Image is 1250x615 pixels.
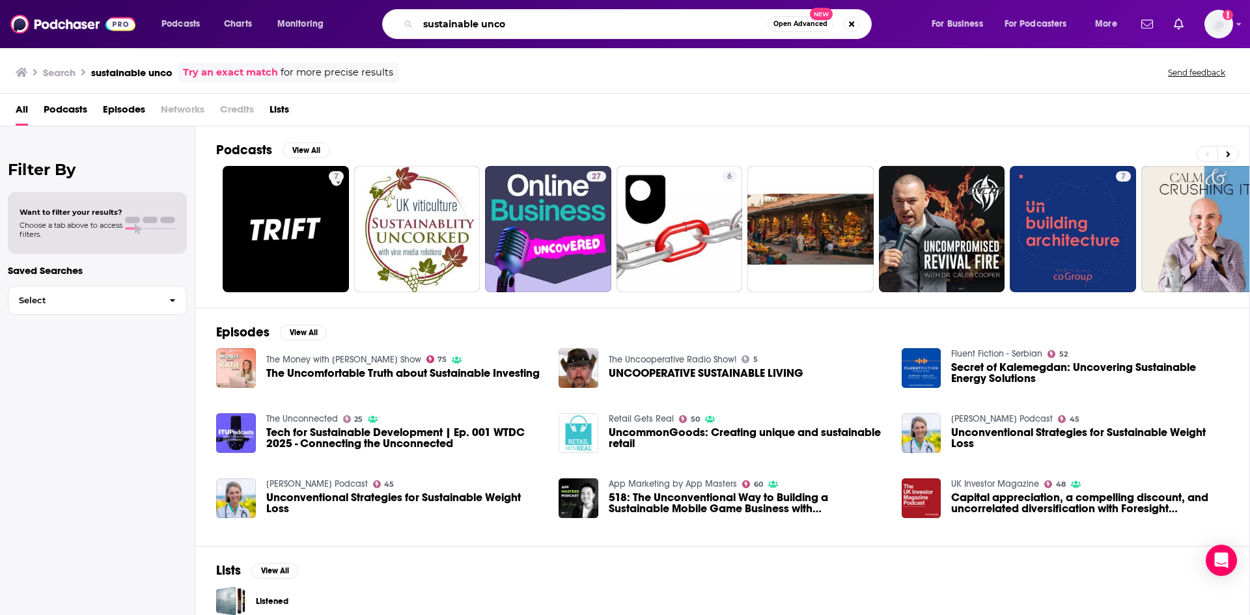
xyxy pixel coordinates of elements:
[951,427,1229,449] span: Unconventional Strategies for Sustainable Weight Loss
[1086,14,1133,34] button: open menu
[418,14,768,34] input: Search podcasts, credits, & more...
[16,99,28,126] span: All
[1204,10,1233,38] span: Logged in as headlandconsultancy
[951,362,1229,384] span: Secret of Kalemegdan: Uncovering Sustainable Energy Solutions
[559,413,598,453] img: UncommonGoods: Creating unique and sustainable retail
[1056,482,1066,487] span: 48
[426,355,447,363] a: 75
[1116,171,1131,182] a: 7
[1223,10,1233,20] svg: Add a profile image
[1136,13,1158,35] a: Show notifications dropdown
[1010,166,1136,292] a: 7
[609,427,886,449] a: UncommonGoods: Creating unique and sustainable retail
[10,12,135,36] img: Podchaser - Follow, Share and Rate Podcasts
[216,324,327,340] a: EpisodesView All
[810,8,833,20] span: New
[216,142,329,158] a: PodcastsView All
[373,480,395,488] a: 45
[283,143,329,158] button: View All
[609,492,886,514] a: 518: The Unconventional Way to Building a Sustainable Mobile Game Business with Neil Pettitt
[609,478,737,489] a: App Marketing by App Masters
[923,14,999,34] button: open menu
[902,413,941,453] img: Unconventional Strategies for Sustainable Weight Loss
[559,478,598,518] img: 518: The Unconventional Way to Building a Sustainable Mobile Game Business with Neil Pettitt
[951,492,1229,514] a: Capital appreciation, a compelling discount, and uncorrelated diversification with Foresight Sust...
[266,427,544,449] a: Tech for Sustainable Development | Ep. 001 WTDC 2025 - Connecting the Unconnected
[691,417,700,422] span: 50
[1095,15,1117,33] span: More
[932,15,983,33] span: For Business
[395,9,884,39] div: Search podcasts, credits, & more...
[592,171,601,184] span: 27
[8,296,159,305] span: Select
[280,325,327,340] button: View All
[1121,171,1126,184] span: 7
[609,368,803,379] a: UNCOOPERATIVE SUSTAINABLE LIVING
[161,99,204,126] span: Networks
[722,171,737,182] a: 6
[43,66,76,79] h3: Search
[742,480,763,488] a: 60
[742,355,758,363] a: 5
[256,594,288,608] a: Listened
[902,348,941,388] img: Secret of Kalemegdan: Uncovering Sustainable Energy Solutions
[8,286,187,315] button: Select
[266,478,368,489] a: Dr. Laurie Marbas Podcast
[281,65,393,80] span: for more precise results
[277,15,324,33] span: Monitoring
[384,482,394,487] span: 45
[559,348,598,388] img: UNCOOPERATIVE SUSTAINABLE LIVING
[20,208,122,217] span: Want to filter your results?
[609,413,674,424] a: Retail Gets Real
[220,99,254,126] span: Credits
[1206,545,1237,576] div: Open Intercom Messenger
[270,99,289,126] span: Lists
[224,15,252,33] span: Charts
[103,99,145,126] span: Episodes
[216,413,256,453] a: Tech for Sustainable Development | Ep. 001 WTDC 2025 - Connecting the Unconnected
[8,160,187,179] h2: Filter By
[216,478,256,518] img: Unconventional Strategies for Sustainable Weight Loss
[268,14,340,34] button: open menu
[951,478,1039,489] a: UK Investor Magazine
[266,368,540,379] a: The Uncomfortable Truth about Sustainable Investing
[609,354,736,365] a: The Uncooperative Radio Show!
[216,348,256,388] img: The Uncomfortable Truth about Sustainable Investing
[1058,415,1079,423] a: 45
[902,478,941,518] img: Capital appreciation, a compelling discount, and uncorrelated diversification with Foresight Sust...
[1204,10,1233,38] button: Show profile menu
[266,354,421,365] a: The Money with Katie Show
[437,357,447,362] span: 75
[343,415,363,423] a: 25
[91,66,173,79] h3: sustainable unco
[996,14,1086,34] button: open menu
[587,171,606,182] a: 27
[216,324,270,340] h2: Episodes
[8,264,187,277] p: Saved Searches
[1164,67,1229,78] button: Send feedback
[216,142,272,158] h2: Podcasts
[44,99,87,126] a: Podcasts
[1059,351,1068,357] span: 52
[951,348,1042,359] a: Fluent Fiction - Serbian
[773,21,827,27] span: Open Advanced
[334,171,339,184] span: 7
[754,482,763,487] span: 60
[216,562,241,579] h2: Lists
[266,492,544,514] a: Unconventional Strategies for Sustainable Weight Loss
[215,14,260,34] a: Charts
[1005,15,1067,33] span: For Podcasters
